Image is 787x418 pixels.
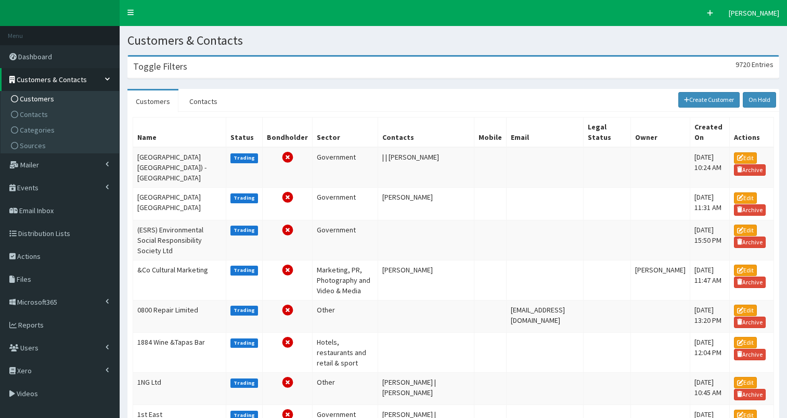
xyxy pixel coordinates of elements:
[378,372,474,404] td: [PERSON_NAME] | [PERSON_NAME]
[729,117,773,148] th: Actions
[3,122,119,138] a: Categories
[690,260,729,300] td: [DATE] 11:47 AM
[17,75,87,84] span: Customers & Contacts
[17,366,32,375] span: Xero
[690,372,729,404] td: [DATE] 10:45 AM
[17,183,38,192] span: Events
[734,317,766,328] a: Archive
[313,117,378,148] th: Sector
[729,8,779,18] span: [PERSON_NAME]
[507,300,584,332] td: [EMAIL_ADDRESS][DOMAIN_NAME]
[133,372,226,404] td: 1NG Ltd
[734,349,766,360] a: Archive
[230,193,259,203] label: Trading
[378,188,474,220] td: [PERSON_NAME]
[690,300,729,332] td: [DATE] 13:20 PM
[230,266,259,275] label: Trading
[127,90,178,112] a: Customers
[3,91,119,107] a: Customers
[313,220,378,260] td: Government
[18,52,52,61] span: Dashboard
[133,62,187,71] h3: Toggle Filters
[690,220,729,260] td: [DATE] 15:50 PM
[17,297,57,307] span: Microsoft365
[127,34,779,47] h1: Customers & Contacts
[230,338,259,348] label: Trading
[313,260,378,300] td: Marketing, PR, Photography and Video & Media
[230,153,259,163] label: Trading
[507,117,584,148] th: Email
[630,260,690,300] td: [PERSON_NAME]
[181,90,226,112] a: Contacts
[734,164,766,176] a: Archive
[18,229,70,238] span: Distribution Lists
[313,332,378,372] td: Hotels, restaurants and retail & sport
[378,117,474,148] th: Contacts
[690,147,729,188] td: [DATE] 10:24 AM
[743,92,776,108] a: On Hold
[690,332,729,372] td: [DATE] 12:04 PM
[17,389,38,398] span: Videos
[133,188,226,220] td: [GEOGRAPHIC_DATA] [GEOGRAPHIC_DATA]
[734,337,757,348] a: Edit
[734,204,766,216] a: Archive
[133,260,226,300] td: &Co Cultural Marketing
[734,192,757,204] a: Edit
[474,117,507,148] th: Mobile
[313,300,378,332] td: Other
[313,147,378,188] td: Government
[20,94,54,103] span: Customers
[378,260,474,300] td: [PERSON_NAME]
[17,252,41,261] span: Actions
[734,277,766,288] a: Archive
[230,226,259,235] label: Trading
[313,188,378,220] td: Government
[752,60,773,69] span: Entries
[230,378,259,388] label: Trading
[690,188,729,220] td: [DATE] 11:31 AM
[690,117,729,148] th: Created On
[583,117,630,148] th: Legal Status
[19,206,54,215] span: Email Inbox
[133,300,226,332] td: 0800 Repair Limited
[734,152,757,164] a: Edit
[230,306,259,315] label: Trading
[20,125,55,135] span: Categories
[263,117,313,148] th: Bondholder
[734,389,766,400] a: Archive
[133,117,226,148] th: Name
[736,60,750,69] span: 9720
[133,220,226,260] td: (ESRS) Environmental Social Responsibility Society Ltd
[133,332,226,372] td: 1884 Wine &Tapas Bar
[734,377,757,388] a: Edit
[17,275,31,284] span: Files
[378,147,474,188] td: | | [PERSON_NAME]
[734,265,757,276] a: Edit
[3,138,119,153] a: Sources
[20,141,46,150] span: Sources
[678,92,740,108] a: Create Customer
[734,237,766,248] a: Archive
[20,160,39,169] span: Mailer
[20,110,48,119] span: Contacts
[630,117,690,148] th: Owner
[226,117,263,148] th: Status
[313,372,378,404] td: Other
[18,320,44,330] span: Reports
[734,305,757,316] a: Edit
[133,147,226,188] td: [GEOGRAPHIC_DATA] [GEOGRAPHIC_DATA]) - [GEOGRAPHIC_DATA]
[20,343,38,352] span: Users
[3,107,119,122] a: Contacts
[734,225,757,236] a: Edit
